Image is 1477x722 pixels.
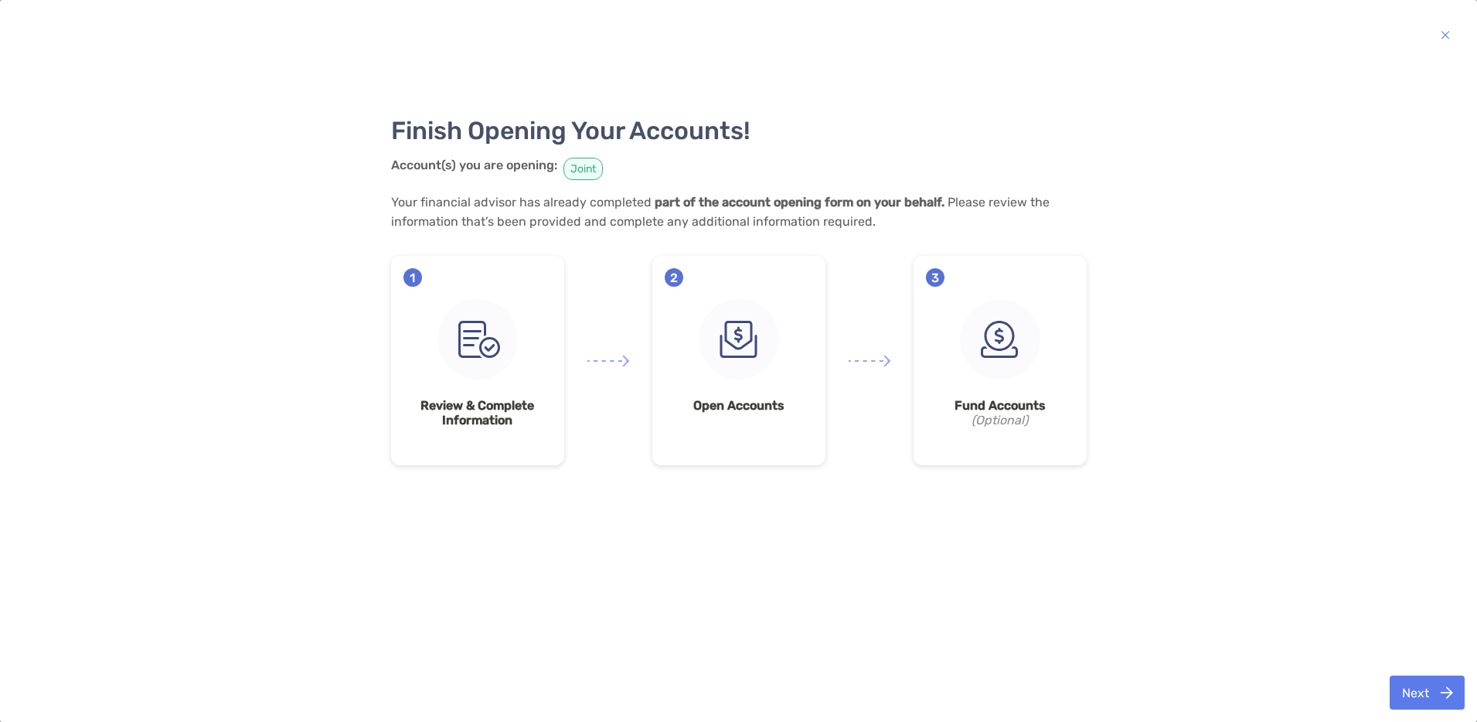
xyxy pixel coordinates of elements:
[926,268,944,287] span: 3
[391,192,1087,231] p: Your financial advisor has already completed Please review the information that’s been provided a...
[665,268,683,287] span: 2
[1390,676,1465,710] button: Next
[655,195,944,209] strong: part of the account opening form on your behalf.
[849,355,890,367] img: arrow
[391,116,1087,145] h3: Finish Opening Your Accounts!
[587,355,629,367] img: arrow
[437,299,518,380] img: step
[665,398,813,413] strong: Open Accounts
[699,299,779,380] img: step
[960,299,1040,380] img: step
[926,413,1074,427] i: (Optional)
[563,158,603,180] span: Joint
[391,158,557,172] strong: Account(s) you are opening:
[403,268,422,287] span: 1
[1441,686,1453,699] img: button icon
[1441,26,1450,44] img: button icon
[403,398,552,427] strong: Review & Complete Information
[926,398,1074,413] strong: Fund Accounts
